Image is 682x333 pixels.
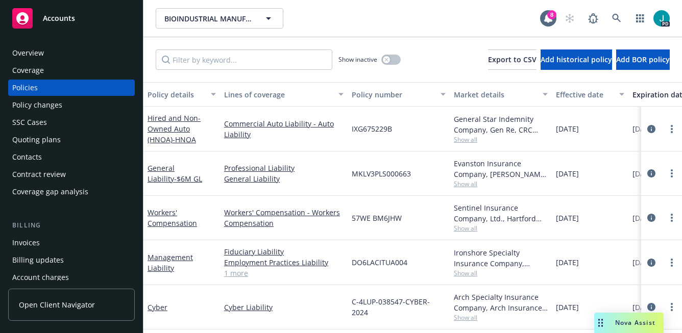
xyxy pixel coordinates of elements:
[224,89,332,100] div: Lines of coverage
[8,62,135,79] a: Coverage
[630,8,650,29] a: Switch app
[547,10,556,19] div: 8
[454,180,548,188] span: Show all
[552,82,628,107] button: Effective date
[666,257,678,269] a: more
[454,247,548,269] div: Ironshore Specialty Insurance Company, Ironshore (Liberty Mutual), CRC Group
[156,8,283,29] button: BIOINDUSTRIAL MANUFACTURING AND DESIGN ECOSYSTEM
[454,269,548,277] span: Show all
[12,166,66,183] div: Contract review
[224,257,344,268] a: Employment Practices Liability
[8,132,135,148] a: Quoting plans
[606,8,627,29] a: Search
[632,123,655,134] span: [DATE]
[352,257,407,268] span: DO6LACITUA004
[8,80,135,96] a: Policies
[616,55,670,64] span: Add BOR policy
[8,166,135,183] a: Contract review
[8,45,135,61] a: Overview
[645,167,657,180] a: circleInformation
[556,213,579,223] span: [DATE]
[43,14,75,22] span: Accounts
[556,257,579,268] span: [DATE]
[583,8,603,29] a: Report a Bug
[8,252,135,268] a: Billing updates
[632,168,655,179] span: [DATE]
[632,213,655,223] span: [DATE]
[666,167,678,180] a: more
[148,163,202,184] a: General Liability
[666,123,678,135] a: more
[615,318,655,327] span: Nova Assist
[594,313,607,333] div: Drag to move
[12,235,40,251] div: Invoices
[174,174,202,184] span: - $6M GL
[143,82,220,107] button: Policy details
[488,55,537,64] span: Export to CSV
[224,268,344,278] a: 1 more
[454,202,548,224] div: Sentinel Insurance Company, Ltd., Hartford Insurance Group
[12,114,47,131] div: SSC Cases
[224,118,344,140] a: Commercial Auto Liability - Auto Liability
[12,62,44,79] div: Coverage
[450,82,552,107] button: Market details
[454,313,548,322] span: Show all
[12,184,88,200] div: Coverage gap analysis
[12,80,38,96] div: Policies
[645,257,657,269] a: circleInformation
[164,13,253,24] span: BIOINDUSTRIAL MANUFACTURING AND DESIGN ECOSYSTEM
[148,208,197,228] a: Workers' Compensation
[8,114,135,131] a: SSC Cases
[8,235,135,251] a: Invoices
[559,8,580,29] a: Start snowing
[556,302,579,313] span: [DATE]
[12,149,42,165] div: Contacts
[594,313,664,333] button: Nova Assist
[224,246,344,257] a: Fiduciary Liability
[148,302,167,312] a: Cyber
[148,89,205,100] div: Policy details
[8,149,135,165] a: Contacts
[12,45,44,61] div: Overview
[645,123,657,135] a: circleInformation
[454,292,548,313] div: Arch Specialty Insurance Company, Arch Insurance Company, Coalition Insurance Solutions (MGA)
[454,89,537,100] div: Market details
[653,10,670,27] img: photo
[8,97,135,113] a: Policy changes
[556,89,613,100] div: Effective date
[224,163,344,173] a: Professional Liability
[148,113,201,144] a: Hired and Non-Owned Auto (HNOA)
[12,132,61,148] div: Quoting plans
[454,114,548,135] div: General Star Indemnity Company, Gen Re, CRC Group
[616,49,670,70] button: Add BOR policy
[488,49,537,70] button: Export to CSV
[224,207,344,228] a: Workers' Compensation - Workers Compensation
[352,296,446,318] span: C-4LUP-038547-CYBER-2024
[19,299,95,310] span: Open Client Navigator
[454,135,548,144] span: Show all
[352,168,411,179] span: MKLV3PLS000663
[224,173,344,184] a: General Liability
[645,212,657,224] a: circleInformation
[352,213,402,223] span: 57WE BM6JHW
[454,224,548,233] span: Show all
[12,252,64,268] div: Billing updates
[12,269,69,286] div: Account charges
[352,89,434,100] div: Policy number
[12,97,62,113] div: Policy changes
[220,82,348,107] button: Lines of coverage
[8,220,135,230] div: Billing
[8,269,135,286] a: Account charges
[632,302,655,313] span: [DATE]
[352,123,392,134] span: IXG675229B
[224,302,344,313] a: Cyber Liability
[8,4,135,33] a: Accounts
[632,257,655,268] span: [DATE]
[148,252,193,273] a: Management Liability
[556,168,579,179] span: [DATE]
[556,123,579,134] span: [DATE]
[666,301,678,313] a: more
[645,301,657,313] a: circleInformation
[541,55,612,64] span: Add historical policy
[666,212,678,224] a: more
